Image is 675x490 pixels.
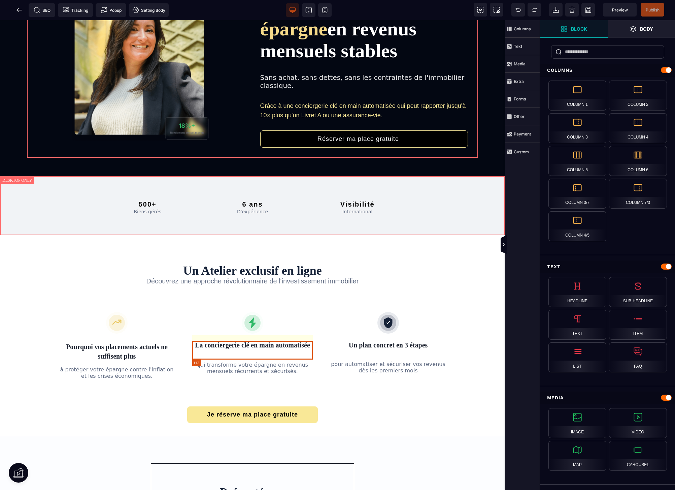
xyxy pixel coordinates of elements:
[571,26,587,31] strong: Block
[548,310,606,340] div: Text
[548,81,606,111] div: Column 1
[609,310,667,340] div: Item
[548,441,606,471] div: Map
[318,3,332,17] span: View mobile
[548,342,606,372] div: List
[328,320,448,339] h3: Un plan concret en 3 étapes
[260,53,468,69] div: Sans achat, sans dettes, sans les contraintes de l'immobilier classique.
[528,3,541,17] span: Redo
[103,180,193,188] h2: 500+
[123,256,382,266] p: Découvrez une approche révolutionnaire de l'investissement immobilier
[514,114,525,119] strong: Other
[603,3,637,17] span: Preview
[132,7,165,13] span: Setting Body
[548,179,606,209] div: Column 3/7
[505,108,540,125] span: Other
[505,55,540,73] span: Media
[192,320,313,330] h3: La conciergerie clé en main automatisée
[609,179,667,209] div: Column 7/3
[10,250,495,251] h2: Un Atelier exclusif en ligne
[514,61,526,66] strong: Media
[312,180,402,188] h2: Visibilité
[12,3,26,17] span: Back
[608,20,675,38] span: Open Layers
[514,26,531,31] strong: Columns
[57,346,177,359] p: à protéger votre épargne contre l'inflation et les crises économiques.
[187,386,318,403] button: Je réserve ma place gratuite
[490,3,503,17] span: Screenshot
[540,235,547,255] span: Toggle Views
[505,90,540,108] span: Forms
[57,322,177,341] h3: Pourquoi vos placements actuels ne suffisent plus
[640,26,653,31] strong: Body
[540,64,675,76] div: Columns
[106,292,128,313] img: 4c63a725c3b304b2c0a5e1a33d73ec16_growth-icon.svg
[514,79,524,84] strong: Extra
[505,20,540,38] span: Columns
[96,3,126,17] span: Create Alert Modal
[548,146,606,176] div: Column 5
[342,189,372,194] span: International
[514,131,531,136] strong: Payment
[540,261,675,273] div: Text
[548,408,606,438] div: Image
[34,7,50,13] span: SEO
[63,7,88,13] span: Tracking
[514,149,529,154] strong: Custom
[548,113,606,143] div: Column 3
[377,292,399,313] img: 59ef9bf7ba9b73c4c9a2e4ac6039e941_shield-icon.svg
[237,189,268,194] span: D'expérience
[134,189,161,194] span: Biens gérés
[514,96,526,101] strong: Forms
[609,277,667,307] div: Sub-headline
[208,180,298,188] h2: 6 ans
[302,3,315,17] span: View tablet
[612,7,628,12] span: Preview
[548,211,606,241] div: Column 4/5
[540,392,675,404] div: Media
[286,3,299,17] span: View desktop
[609,342,667,372] div: FAQ
[646,7,660,12] span: Publish
[540,20,608,38] span: Open Blocks
[101,7,122,13] span: Popup
[549,3,563,17] span: Open Import Webpage
[129,3,169,17] span: Favicon
[505,125,540,143] span: Payment
[641,3,664,17] span: Save
[505,73,540,90] span: Extra
[514,44,522,49] strong: Text
[192,335,313,354] p: qui transforme votre épargne en revenus mensuels récurrents et sécurisés.
[161,465,344,479] h2: Présenté par
[548,277,606,307] div: Headline
[242,292,263,313] img: b6606ffbb4648694007e19b7dd4a8ba6_lightning-icon.svg
[609,146,667,176] div: Column 6
[260,110,468,127] button: Réserver ma place gratuite
[29,3,55,17] span: Seo meta data
[58,3,93,17] span: Tracking code
[581,3,595,17] span: Save
[474,3,487,17] span: View components
[609,113,667,143] div: Column 4
[505,38,540,55] span: Text
[260,82,466,98] span: Grâce à une conciergerie clé en main automatisée qui peut rapporter jusqu'à 10× plus qu'un Livret...
[565,3,579,17] span: Clear
[609,408,667,438] div: Video
[511,3,525,17] span: Undo
[505,143,540,160] span: Custom Block
[609,81,667,111] div: Column 2
[609,441,667,471] div: Carousel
